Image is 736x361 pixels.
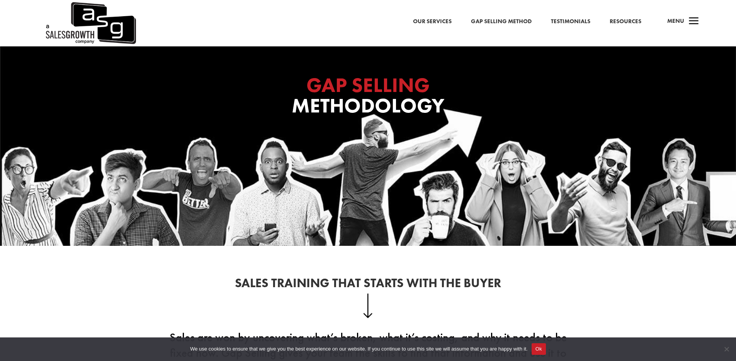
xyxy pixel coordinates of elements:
button: Ok [532,343,546,355]
a: Gap Selling Method [471,17,532,27]
a: Resources [610,17,641,27]
img: down-arrow [363,293,373,318]
h2: Sales Training That Starts With the Buyer [160,277,577,293]
span: Menu [667,17,684,25]
a: Testimonials [551,17,590,27]
span: GAP SELLING [306,72,430,98]
h1: Methodology [214,75,523,120]
a: Our Services [413,17,452,27]
span: No [722,345,730,353]
span: a [686,14,702,29]
span: We use cookies to ensure that we give you the best experience on our website. If you continue to ... [190,345,527,353]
